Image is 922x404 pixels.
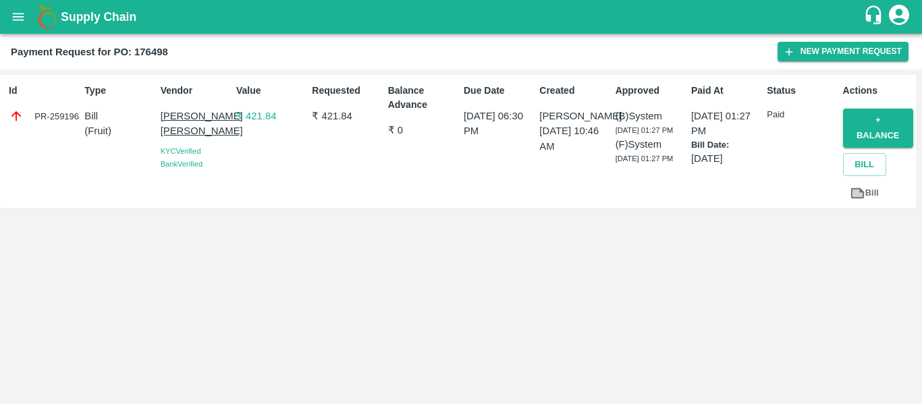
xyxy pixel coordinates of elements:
[312,84,382,98] p: Requested
[778,42,909,61] button: New Payment Request
[84,109,155,123] p: Bill
[887,3,911,31] div: account of current user
[691,151,761,166] p: [DATE]
[863,5,887,29] div: customer-support
[464,84,534,98] p: Due Date
[84,84,155,98] p: Type
[236,109,306,123] p: ₹ 421.84
[616,109,686,123] p: (B) System
[9,84,79,98] p: Id
[767,84,837,98] p: Status
[843,84,913,98] p: Actions
[161,84,231,98] p: Vendor
[616,137,686,152] p: (F) System
[616,154,674,163] span: [DATE] 01:27 PM
[691,84,761,98] p: Paid At
[161,109,231,139] p: [PERSON_NAME] [PERSON_NAME]
[161,160,202,168] span: Bank Verified
[34,3,61,30] img: logo
[61,7,863,26] a: Supply Chain
[388,84,458,112] p: Balance Advance
[843,153,886,177] button: Bill
[84,123,155,138] p: ( Fruit )
[539,123,609,154] p: [DATE] 10:46 AM
[312,109,382,123] p: ₹ 421.84
[539,84,609,98] p: Created
[11,47,168,57] b: Payment Request for PO: 176498
[843,109,913,148] button: + balance
[3,1,34,32] button: open drawer
[9,109,79,123] div: PR-259196
[767,109,837,121] p: Paid
[236,84,306,98] p: Value
[388,123,458,138] p: ₹ 0
[464,109,534,139] p: [DATE] 06:30 PM
[843,181,886,205] a: Bill
[691,139,761,152] p: Bill Date:
[161,147,201,155] span: KYC Verified
[539,109,609,123] p: [PERSON_NAME]
[61,10,136,24] b: Supply Chain
[616,126,674,134] span: [DATE] 01:27 PM
[691,109,761,139] p: [DATE] 01:27 PM
[616,84,686,98] p: Approved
